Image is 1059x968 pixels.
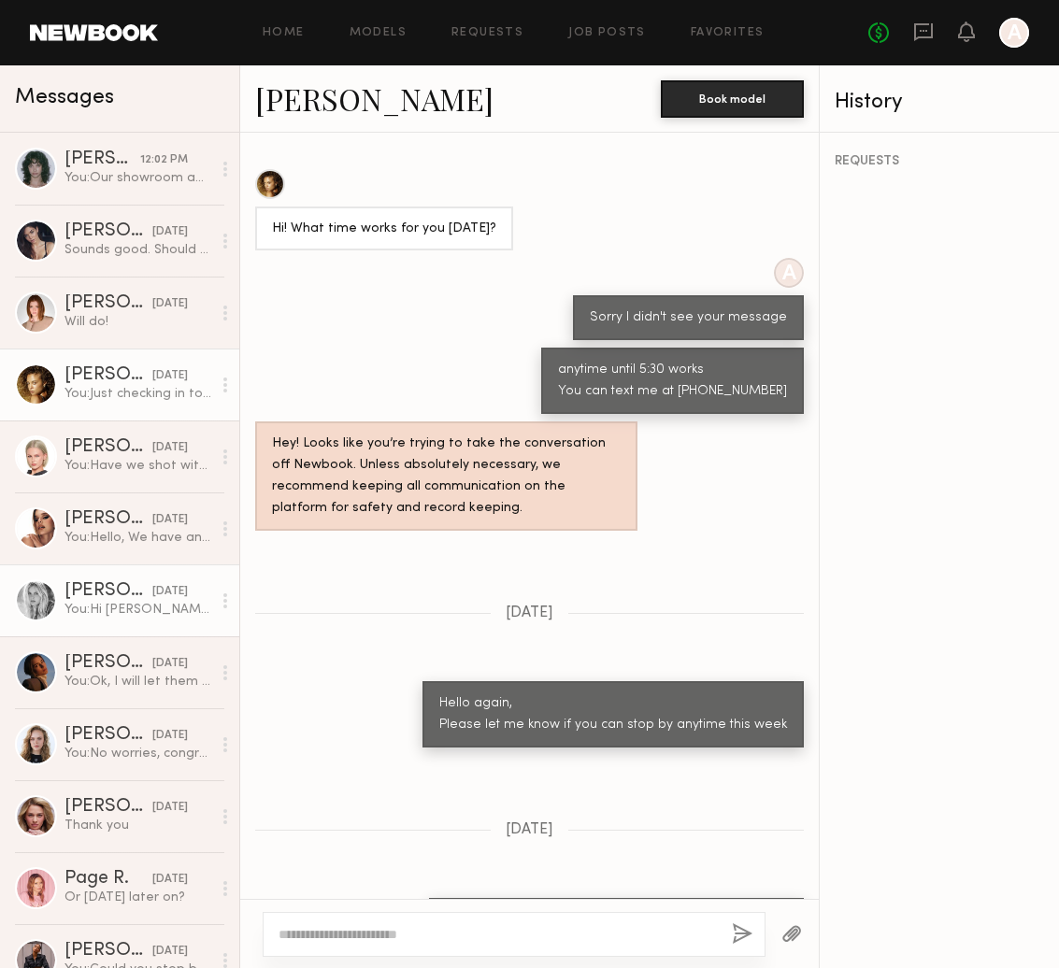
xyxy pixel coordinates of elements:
[451,27,523,39] a: Requests
[64,457,211,475] div: You: Have we shot with you before?
[64,313,211,331] div: Will do!
[152,511,188,529] div: [DATE]
[64,601,211,619] div: You: Hi [PERSON_NAME], Can we get your availability
[140,151,188,169] div: 12:02 PM
[64,817,211,834] div: Thank you
[272,434,621,520] div: Hey! Looks like you’re trying to take the conversation off Newbook. Unless absolutely necessary, ...
[255,78,494,119] a: [PERSON_NAME]
[64,745,211,762] div: You: No worries, congrats on booking the job. Let us know when you're back in [GEOGRAPHIC_DATA]
[590,307,787,329] div: Sorry I didn't see your message
[152,367,188,385] div: [DATE]
[152,943,188,961] div: [DATE]
[152,223,188,241] div: [DATE]
[439,693,787,736] div: Hello again, Please let me know if you can stop by anytime this week
[263,27,305,39] a: Home
[152,583,188,601] div: [DATE]
[152,439,188,457] div: [DATE]
[64,654,152,673] div: [PERSON_NAME]
[64,673,211,690] div: You: Ok, I will let them know. Can you please text me at [PHONE_NUMBER]
[15,87,114,108] span: Messages
[64,150,140,169] div: [PERSON_NAME]
[999,18,1029,48] a: A
[835,92,1044,113] div: History
[568,27,646,39] a: Job Posts
[64,510,152,529] div: [PERSON_NAME]
[691,27,765,39] a: Favorites
[64,889,211,906] div: Or [DATE] later on?
[64,366,152,385] div: [PERSON_NAME]
[64,582,152,601] div: [PERSON_NAME]
[64,798,152,817] div: [PERSON_NAME]
[661,80,804,118] button: Book model
[64,385,211,403] div: You: Just checking in to see if you can stop by the showroom
[152,655,188,673] div: [DATE]
[64,529,211,547] div: You: Hello, We have an shoot this week in [GEOGRAPHIC_DATA], what is your availability ?
[152,295,188,313] div: [DATE]
[64,726,152,745] div: [PERSON_NAME]
[152,871,188,889] div: [DATE]
[64,942,152,961] div: [PERSON_NAME]
[64,438,152,457] div: [PERSON_NAME]
[152,799,188,817] div: [DATE]
[64,294,152,313] div: [PERSON_NAME]
[64,241,211,259] div: Sounds good. Should be there around 12:30
[64,169,211,187] div: You: Our showroom address is [STREET_ADDRESS][PERSON_NAME]
[152,727,188,745] div: [DATE]
[64,870,152,889] div: Page R.
[272,219,496,240] div: Hi! What time works for you [DATE]?
[661,90,804,106] a: Book model
[558,360,787,403] div: anytime until 5:30 works You can text me at [PHONE_NUMBER]
[64,222,152,241] div: [PERSON_NAME]
[506,605,553,621] span: [DATE]
[506,822,553,838] span: [DATE]
[835,155,1044,168] div: REQUESTS
[350,27,407,39] a: Models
